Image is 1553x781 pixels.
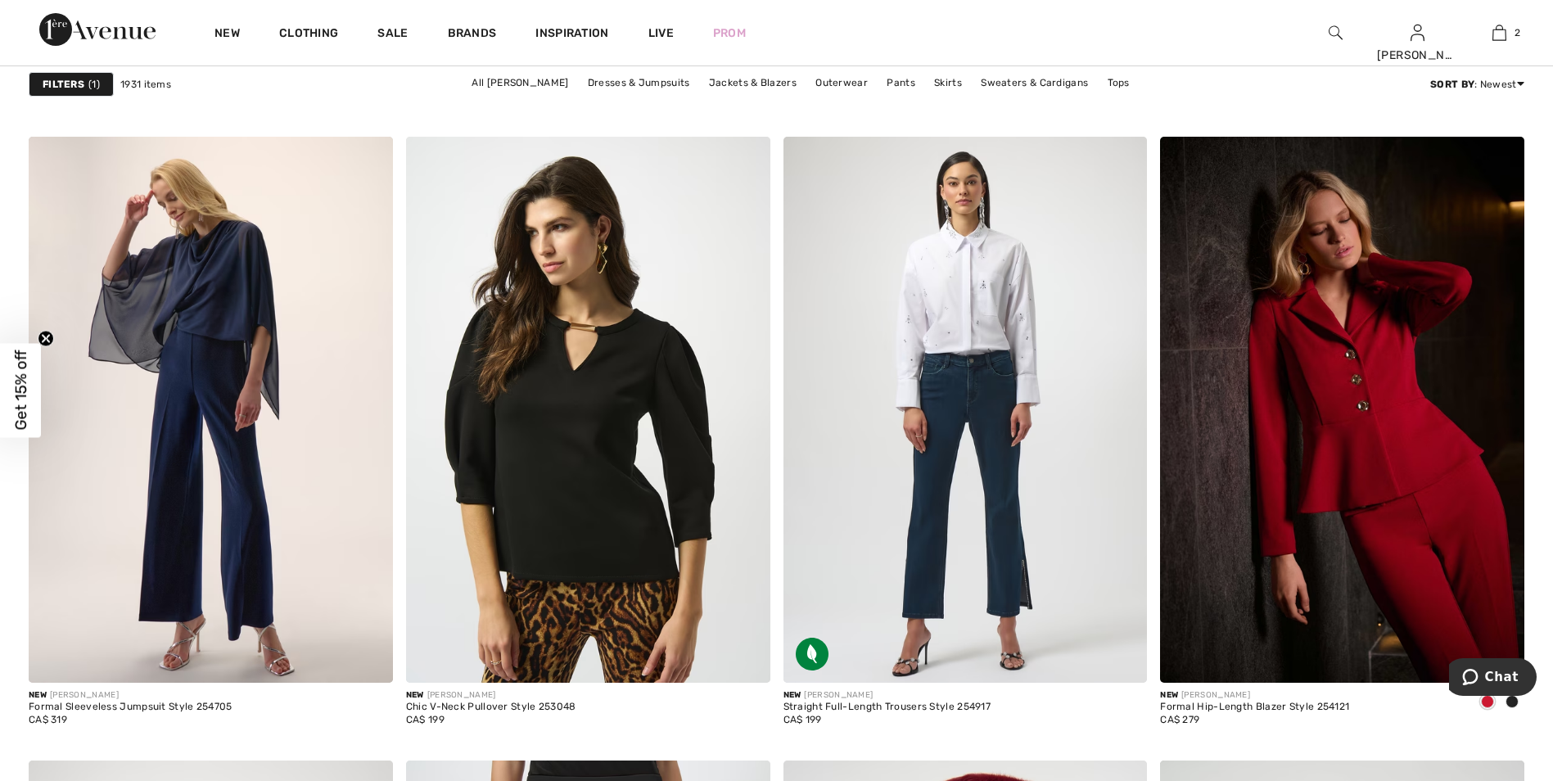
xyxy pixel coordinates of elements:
[43,77,84,92] strong: Filters
[580,72,698,93] a: Dresses & Jumpsuits
[1515,25,1520,40] span: 2
[783,690,801,700] span: New
[783,137,1148,683] img: Straight Full-Length Trousers Style 254917. DARK DENIM BLUE
[1500,689,1524,716] div: Black
[214,26,240,43] a: New
[1160,689,1349,702] div: [PERSON_NAME]
[463,72,576,93] a: All [PERSON_NAME]
[1377,47,1457,64] div: [PERSON_NAME]
[29,689,232,702] div: [PERSON_NAME]
[406,137,770,683] img: Chic V-Neck Pullover Style 253048. Black
[11,350,30,431] span: Get 15% off
[29,137,393,683] img: Formal Sleeveless Jumpsuit Style 254705. Midnight Blue
[796,638,828,670] img: Sustainable Fabric
[279,26,338,43] a: Clothing
[1449,658,1537,699] iframe: Opens a widget where you can chat to one of our agents
[1411,25,1424,40] a: Sign In
[1459,23,1539,43] a: 2
[406,714,445,725] span: CA$ 199
[783,702,991,713] div: Straight Full-Length Trousers Style 254917
[1475,689,1500,716] div: Deep cherry
[1099,72,1138,93] a: Tops
[1160,714,1199,725] span: CA$ 279
[1160,137,1524,683] img: Formal Hip-Length Blazer Style 254121. Black
[1492,23,1506,43] img: My Bag
[39,13,156,46] img: 1ère Avenue
[648,25,674,42] a: Live
[973,72,1096,93] a: Sweaters & Cardigans
[535,26,608,43] span: Inspiration
[29,702,232,713] div: Formal Sleeveless Jumpsuit Style 254705
[1430,77,1524,92] div: : Newest
[926,72,970,93] a: Skirts
[29,690,47,700] span: New
[120,77,171,92] span: 1931 items
[701,72,805,93] a: Jackets & Blazers
[807,72,876,93] a: Outerwear
[1329,23,1343,43] img: search the website
[783,714,822,725] span: CA$ 199
[406,690,424,700] span: New
[878,72,923,93] a: Pants
[29,714,67,725] span: CA$ 319
[88,77,100,92] span: 1
[1160,702,1349,713] div: Formal Hip-Length Blazer Style 254121
[377,26,408,43] a: Sale
[1430,79,1474,90] strong: Sort By
[448,26,497,43] a: Brands
[1160,690,1178,700] span: New
[406,702,576,713] div: Chic V-Neck Pullover Style 253048
[406,689,576,702] div: [PERSON_NAME]
[38,331,54,347] button: Close teaser
[783,689,991,702] div: [PERSON_NAME]
[1411,23,1424,43] img: My Info
[713,25,746,42] a: Prom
